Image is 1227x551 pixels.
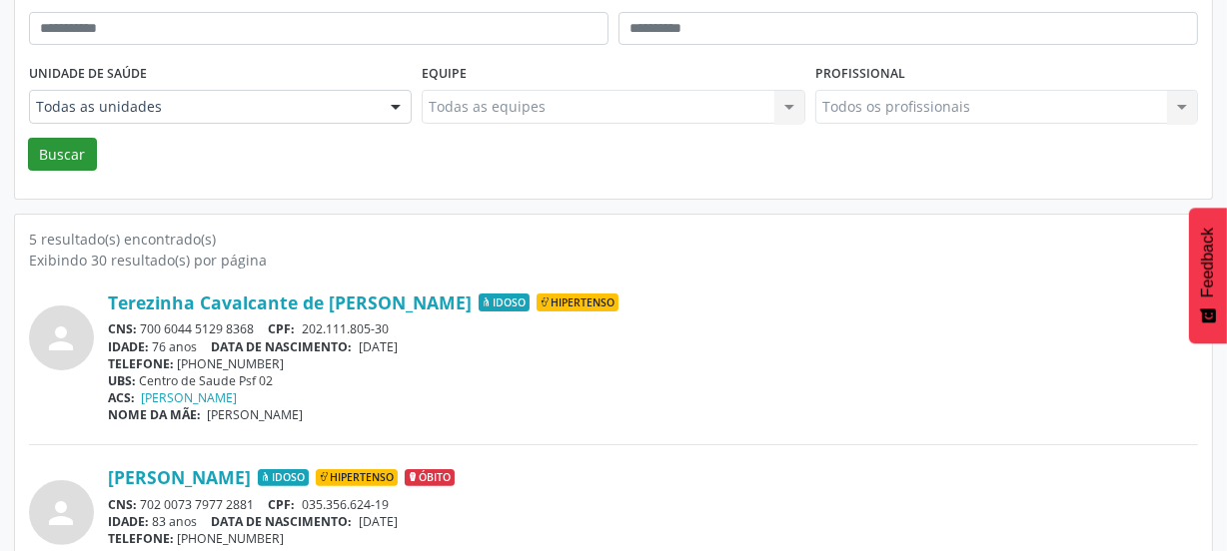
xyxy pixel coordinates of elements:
span: 202.111.805-30 [302,320,389,337]
label: Profissional [815,59,905,90]
span: 035.356.624-19 [302,496,389,513]
div: 702 0073 7977 2881 [108,496,1198,513]
button: Feedback - Mostrar pesquisa [1189,208,1227,343]
div: 5 resultado(s) encontrado(s) [29,229,1198,250]
div: [PHONE_NUMBER] [108,530,1198,547]
span: [PERSON_NAME] [208,406,304,423]
span: TELEFONE: [108,530,174,547]
span: Óbito [405,469,455,487]
a: Terezinha Cavalcante de [PERSON_NAME] [108,291,472,313]
span: NOME DA MÃE: [108,406,201,423]
span: [DATE] [359,338,398,355]
span: Hipertenso [316,469,398,487]
label: Unidade de saúde [29,59,147,90]
div: [PHONE_NUMBER] [108,355,1198,372]
span: Todas as unidades [36,97,371,117]
a: [PERSON_NAME] [142,389,238,406]
div: Exibindo 30 resultado(s) por página [29,250,1198,271]
div: 76 anos [108,338,1198,355]
span: CNS: [108,496,137,513]
span: [DATE] [359,513,398,530]
span: Feedback [1199,228,1217,297]
button: Buscar [28,138,97,172]
span: UBS: [108,372,136,389]
div: Centro de Saude Psf 02 [108,372,1198,389]
span: Idoso [258,469,309,487]
span: CPF: [269,320,296,337]
label: Equipe [422,59,467,90]
span: ACS: [108,389,135,406]
span: DATA DE NASCIMENTO: [212,338,353,355]
span: CNS: [108,320,137,337]
span: Hipertenso [537,293,618,311]
span: CPF: [269,496,296,513]
span: DATA DE NASCIMENTO: [212,513,353,530]
span: TELEFONE: [108,355,174,372]
i: person [44,495,80,531]
span: Idoso [479,293,530,311]
div: 700 6044 5129 8368 [108,320,1198,337]
span: IDADE: [108,338,149,355]
i: person [44,320,80,356]
div: 83 anos [108,513,1198,530]
span: IDADE: [108,513,149,530]
a: [PERSON_NAME] [108,466,251,488]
